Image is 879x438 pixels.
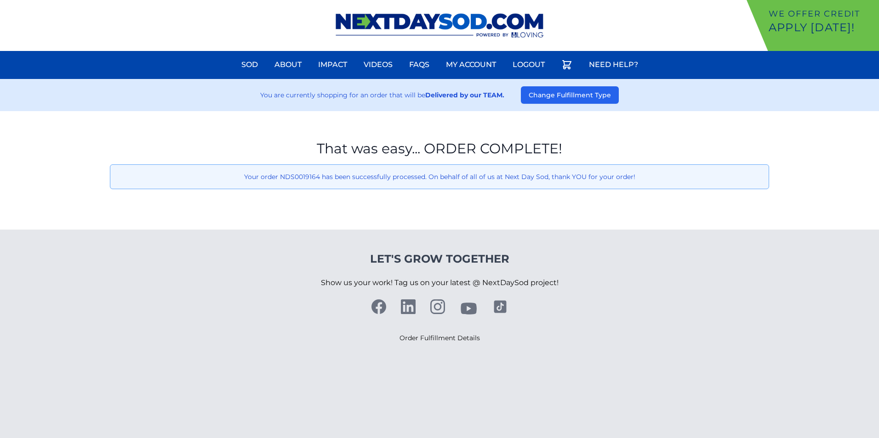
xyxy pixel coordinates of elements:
p: Show us your work! Tag us on your latest @ NextDaySod project! [321,266,559,299]
a: FAQs [404,54,435,76]
p: We offer Credit [769,7,875,20]
a: Sod [236,54,263,76]
h4: Let's Grow Together [321,252,559,266]
strong: Delivered by our TEAM. [425,91,504,99]
a: About [269,54,307,76]
button: Change Fulfillment Type [521,86,619,104]
h1: That was easy... ORDER COMPLETE! [110,140,769,157]
p: Apply [DATE]! [769,20,875,35]
a: Impact [313,54,353,76]
a: Need Help? [583,54,644,76]
a: My Account [440,54,502,76]
a: Logout [507,54,550,76]
a: Order Fulfillment Details [400,334,480,342]
a: Videos [358,54,398,76]
p: Your order NDS0019164 has been successfully processed. On behalf of all of us at Next Day Sod, th... [118,172,761,181]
